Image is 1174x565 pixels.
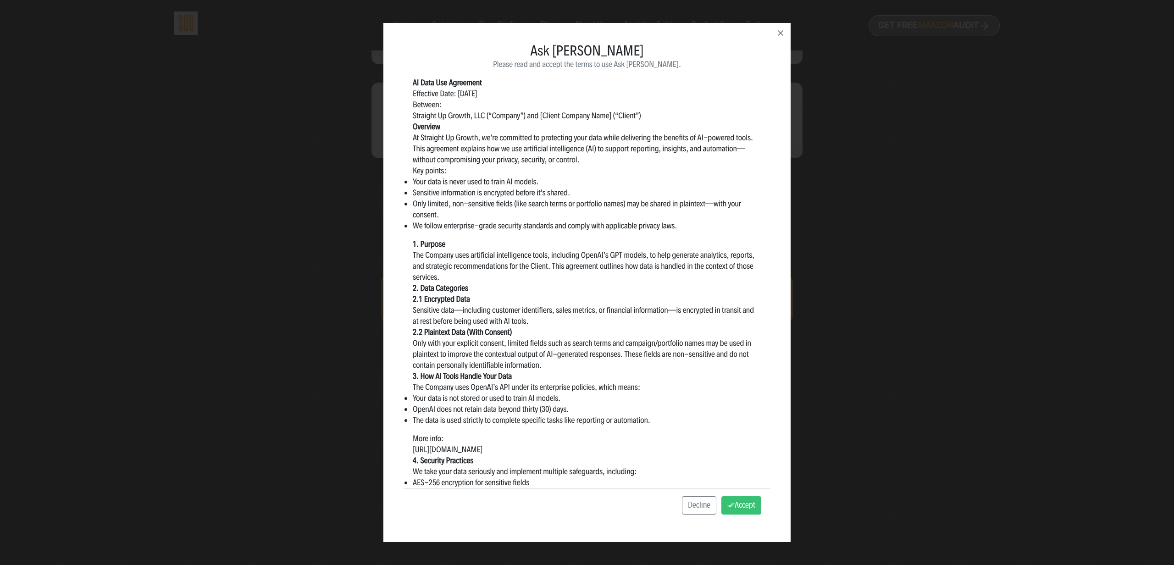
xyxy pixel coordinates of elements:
[404,59,770,70] p: Please read and accept the terms to use Ask [PERSON_NAME].
[413,99,761,121] p: Between: Straight Up Growth, LLC (“Company”) and [Client Company Name] (“Client”)
[770,23,791,43] button: Close
[413,466,761,477] p: We take your data seriously and implement multiple safeguards, including:
[413,415,761,426] li: The data is used strictly to complete specific tasks like reporting or automation.
[721,496,761,515] button: Accept
[413,165,761,176] p: Key points:
[413,176,761,187] li: Your data is never used to train AI models.
[413,433,761,455] p: More info: [URL][DOMAIN_NAME]
[413,338,761,371] p: Only with your explicit consent, limited fields such as search terms and campaign/portfolio names...
[413,294,470,304] strong: 2.1 Encrypted Data
[413,393,761,404] li: Your data is not stored or used to train AI models.
[413,187,761,198] li: Sensitive information is encrypted before it’s shared.
[413,132,761,165] p: At Straight Up Growth, we’re committed to protecting your data while delivering the benefits of A...
[682,496,716,515] button: Decline
[413,305,761,327] p: Sensitive data—including customer identifiers, sales metrics, or financial information—is encrypt...
[413,382,761,393] p: The Company uses OpenAI’s API under its enterprise policies, which means:
[413,249,761,282] p: The Company uses artificial intelligence tools, including OpenAI’s GPT models, to help generate a...
[413,371,512,381] strong: 3. How AI Tools Handle Your Data
[413,283,468,293] strong: 2. Data Categories
[413,404,761,415] li: OpenAI does not retain data beyond thirty (30) days.
[413,488,761,499] li: Role-based access controls
[413,122,440,132] strong: Overview
[413,455,473,465] strong: 4. Security Practices
[413,220,761,231] li: We follow enterprise-grade security standards and comply with applicable privacy laws.
[404,43,770,59] h3: Ask [PERSON_NAME]
[413,88,761,99] p: Effective Date: [DATE]
[413,239,445,249] strong: 1. Purpose
[413,78,482,88] strong: AI Data Use Agreement
[413,198,761,220] li: Only limited, non-sensitive fields (like search terms or portfolio names) may be shared in plaint...
[413,327,512,337] strong: 2.2 Plaintext Data (With Consent)
[413,477,761,488] li: AES-256 encryption for sensitive fields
